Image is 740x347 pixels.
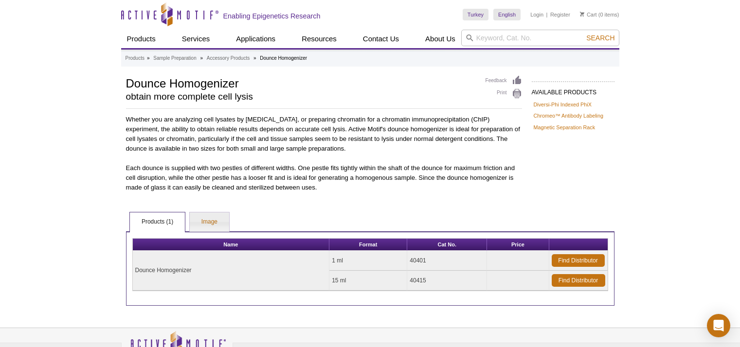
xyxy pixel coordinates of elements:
h2: obtain more complete cell lysis [126,92,476,101]
h1: Dounce Homogenizer [126,75,476,90]
a: Products (1) [130,212,185,232]
a: About Us [419,30,461,48]
td: Dounce Homogenizer [133,251,330,291]
a: Find Distributor [552,274,605,287]
a: Cart [580,11,597,18]
div: Open Intercom Messenger [707,314,730,337]
li: » [253,55,256,61]
input: Keyword, Cat. No. [461,30,619,46]
a: Turkey [463,9,488,20]
a: Sample Preparation [153,54,196,63]
a: Resources [296,30,343,48]
li: Dounce Homogenizer [260,55,307,61]
a: Diversi-Phi Indexed PhiX [534,100,592,109]
a: Image [190,212,229,232]
a: Login [530,11,543,18]
a: English [493,9,521,20]
li: | [546,9,548,20]
h2: Enabling Epigenetics Research [223,12,321,20]
a: Contact Us [357,30,405,48]
p: Each dounce is supplied with two pestles of different widths. One pestle fits tightly within the ... [126,163,522,192]
a: Accessory Products [207,54,250,63]
a: Chromeo™ Antibody Labeling [534,111,603,120]
td: 40415 [407,271,487,291]
th: Price [487,239,549,251]
th: Name [133,239,330,251]
td: 1 ml [329,251,407,271]
td: 15 ml [329,271,407,291]
p: Whether you are analyzing cell lysates by [MEDICAL_DATA], or preparing chromatin for a chromatin ... [126,115,522,154]
li: » [200,55,203,61]
a: Find Distributor [552,254,605,267]
a: Print [486,88,522,99]
button: Search [583,34,617,42]
a: Products [126,54,144,63]
td: 40401 [407,251,487,271]
img: Your Cart [580,12,584,17]
li: » [147,55,150,61]
th: Format [329,239,407,251]
a: Products [121,30,162,48]
li: (0 items) [580,9,619,20]
h2: AVAILABLE PRODUCTS [532,81,614,99]
a: Applications [230,30,281,48]
span: Search [586,34,614,42]
a: Feedback [486,75,522,86]
a: Register [550,11,570,18]
a: Services [176,30,216,48]
a: Magnetic Separation Rack [534,123,596,132]
th: Cat No. [407,239,487,251]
